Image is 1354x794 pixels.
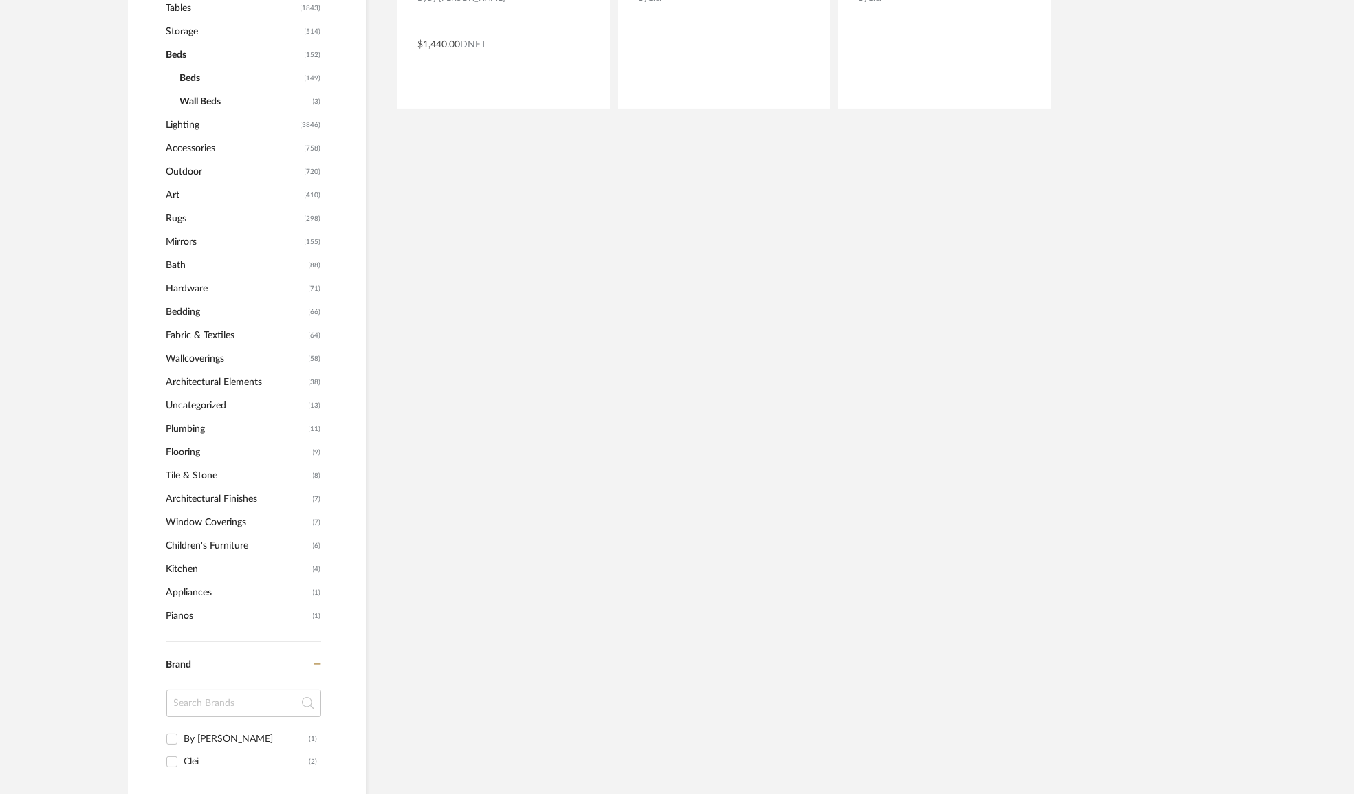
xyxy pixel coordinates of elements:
span: Window Coverings [166,511,309,534]
span: (66) [309,301,321,323]
span: DNET [461,40,487,49]
span: Storage [166,20,301,43]
span: (7) [313,488,321,510]
span: (720) [305,161,321,183]
span: (149) [305,67,321,89]
span: Kitchen [166,558,309,581]
span: (7) [313,511,321,533]
span: (298) [305,208,321,230]
span: $1,440.00 [418,40,461,49]
span: (410) [305,184,321,206]
span: (1) [313,605,321,627]
span: (38) [309,371,321,393]
span: Lighting [166,113,297,137]
span: (6) [313,535,321,557]
div: (1) [309,728,318,750]
span: (71) [309,278,321,300]
span: Pianos [166,604,309,628]
span: (88) [309,254,321,276]
span: (8) [313,465,321,487]
span: (58) [309,348,321,370]
span: Children's Furniture [166,534,309,558]
span: Brand [166,660,192,670]
span: (3846) [301,114,321,136]
input: Search Brands [166,690,321,717]
span: (64) [309,324,321,346]
span: Architectural Elements [166,371,305,394]
span: (514) [305,21,321,43]
span: (3) [313,91,321,113]
span: Wall Beds [180,90,309,113]
span: Bath [166,254,305,277]
span: (155) [305,231,321,253]
span: Hardware [166,277,305,300]
span: Bedding [166,300,305,324]
span: (758) [305,137,321,159]
div: Clei [184,751,309,773]
span: (1) [313,582,321,604]
span: Beds [166,43,301,67]
span: Appliances [166,581,309,604]
span: Art [166,184,301,207]
span: (11) [309,418,321,440]
span: Outdoor [166,160,301,184]
div: (2) [309,751,318,773]
span: Architectural Finishes [166,487,309,511]
span: (152) [305,44,321,66]
span: (4) [313,558,321,580]
span: Uncategorized [166,394,305,417]
span: (9) [313,441,321,463]
span: Flooring [166,441,309,464]
span: Fabric & Textiles [166,324,305,347]
span: Beds [180,67,301,90]
span: Accessories [166,137,301,160]
span: Rugs [166,207,301,230]
span: Mirrors [166,230,301,254]
span: Tile & Stone [166,464,309,487]
span: Plumbing [166,417,305,441]
div: By [PERSON_NAME] [184,728,309,750]
span: Wallcoverings [166,347,305,371]
span: (13) [309,395,321,417]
